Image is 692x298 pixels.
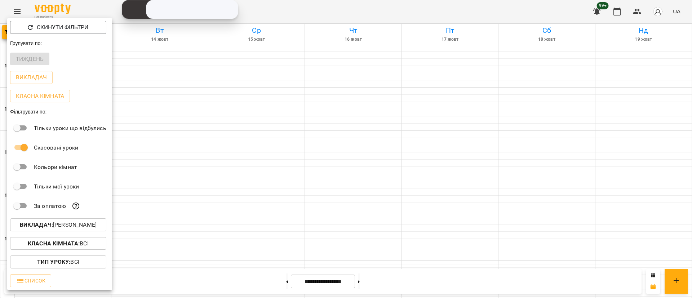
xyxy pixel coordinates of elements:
span: Список [16,276,45,285]
b: Тип Уроку : [37,258,70,265]
button: Тип Уроку:Всі [10,255,106,268]
p: Всі [37,258,79,266]
button: Класна кімната [10,90,70,103]
button: Список [10,274,51,287]
b: Викладач : [20,221,53,228]
div: Групувати по: [7,37,112,50]
p: Викладач [16,73,47,82]
p: Скасовані уроки [34,143,78,152]
p: Тільки уроки що відбулись [34,124,106,133]
p: Класна кімната [16,92,64,101]
b: Класна кімната : [28,240,80,247]
button: Скинути фільтри [10,21,106,34]
p: Скинути фільтри [37,23,88,32]
p: За оплатою [34,202,66,210]
p: Тільки мої уроки [34,182,79,191]
button: Викладач [10,71,53,84]
p: Кольори кімнат [34,163,77,172]
p: [PERSON_NAME] [20,221,97,229]
button: Класна кімната:Всі [10,237,106,250]
button: Викладач:[PERSON_NAME] [10,218,106,231]
div: Фільтрувати по: [7,105,112,118]
p: Всі [28,239,89,248]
